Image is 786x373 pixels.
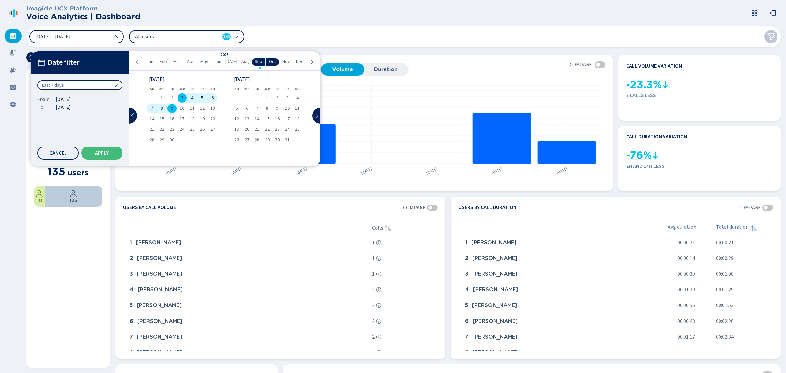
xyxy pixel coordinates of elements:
span: 22 [160,127,164,132]
span: 24 [180,127,184,132]
span: 2 [276,96,278,100]
span: Last 7 days [42,82,64,88]
div: Mon Oct 27 2025 [242,135,252,145]
span: 22 [265,127,270,132]
span: May [200,59,208,64]
div: Fri Oct 24 2025 [282,125,292,134]
div: Sun Oct 26 2025 [232,135,242,145]
span: 3 [181,96,183,100]
span: 19 [234,127,239,132]
div: Wed Oct 01 2025 [262,93,272,103]
span: 28 [255,138,259,142]
div: Tue Sep 09 2025 [167,104,177,113]
span: Feb [160,59,167,64]
abbr: Sunday [150,87,154,91]
div: Thu Oct 23 2025 [272,125,282,134]
abbr: Thursday [275,87,280,91]
span: 9 [171,106,173,111]
div: Sat Sep 27 2025 [207,125,217,134]
div: Alarms [5,63,22,77]
div: Tue Oct 21 2025 [252,125,262,134]
span: 28 [150,138,154,142]
span: 1 [266,96,268,100]
div: Fri Sep 05 2025 [197,93,207,103]
span: 24 [285,127,290,132]
div: Sat Sep 13 2025 [207,104,217,113]
div: Sun Sep 21 2025 [147,125,157,134]
div: Wed Sep 03 2025 [177,93,187,103]
div: Tue Oct 14 2025 [252,114,262,124]
span: 30 [275,138,280,142]
svg: chevron-right [309,59,314,65]
h2: Voice Analytics | Dashboard [26,12,140,21]
span: Jan [146,59,153,64]
abbr: Sunday [234,87,239,91]
span: 26 [200,127,205,132]
div: Sat Oct 11 2025 [292,104,303,113]
div: Sun Oct 05 2025 [232,104,242,113]
span: Date filter [48,58,80,67]
span: 135 [223,33,230,40]
svg: alarm-filled [10,67,16,73]
span: 20 [245,127,249,132]
span: 30 [170,138,174,142]
span: 14 [150,117,154,121]
abbr: Saturday [210,87,215,91]
div: Sun Oct 19 2025 [232,125,242,134]
abbr: Tuesday [170,87,174,91]
span: 7 [151,106,153,111]
span: [DATE] [56,95,71,103]
div: Thu Sep 25 2025 [187,125,197,134]
div: Tue Sep 30 2025 [167,135,177,145]
span: 5 [201,96,203,100]
div: [DATE] [234,77,300,82]
span: 4 [191,96,193,100]
abbr: Wednesday [179,87,185,91]
span: 3 [286,96,289,100]
span: 15 [265,117,270,121]
div: 2025 [221,53,229,57]
span: 13 [245,117,249,121]
div: Sun Oct 12 2025 [232,114,242,124]
span: 17 [180,117,184,121]
svg: chevron-up [113,34,118,39]
span: 15 [160,117,164,121]
span: 26 [234,138,239,142]
div: Tue Sep 23 2025 [167,125,177,134]
div: Sat Sep 06 2025 [207,93,217,103]
button: Cancel [37,147,79,160]
div: Recordings [5,46,22,60]
div: Fri Oct 10 2025 [282,104,292,113]
div: Mon Oct 13 2025 [242,114,252,124]
span: Jun [215,59,221,64]
div: Tue Sep 02 2025 [167,93,177,103]
span: 23 [170,127,174,132]
div: Thu Sep 11 2025 [187,104,197,113]
span: 11 [295,106,300,111]
span: 18 [295,117,300,121]
div: Groups [5,80,22,94]
span: 6 [246,106,248,111]
abbr: Monday [244,87,250,91]
span: Dec [296,59,303,64]
span: Sep [255,59,262,64]
span: 17 [285,117,290,121]
span: 1 [161,96,163,100]
span: Mar [173,59,180,64]
div: Mon Sep 22 2025 [157,125,167,134]
span: 8 [266,106,268,111]
span: 4 [296,96,299,100]
span: 10 [180,106,184,111]
div: Sun Sep 14 2025 [147,114,157,124]
div: Wed Oct 29 2025 [262,135,272,145]
span: 25 [295,127,300,132]
svg: funnel-disabled [767,33,775,41]
span: Oct [269,59,276,64]
span: From [37,95,50,103]
span: Cancel [49,150,67,156]
span: 9 [276,106,278,111]
span: 10 [285,106,290,111]
div: Mon Sep 01 2025 [157,93,167,103]
abbr: Saturday [295,87,300,91]
div: Wed Oct 22 2025 [262,125,272,134]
